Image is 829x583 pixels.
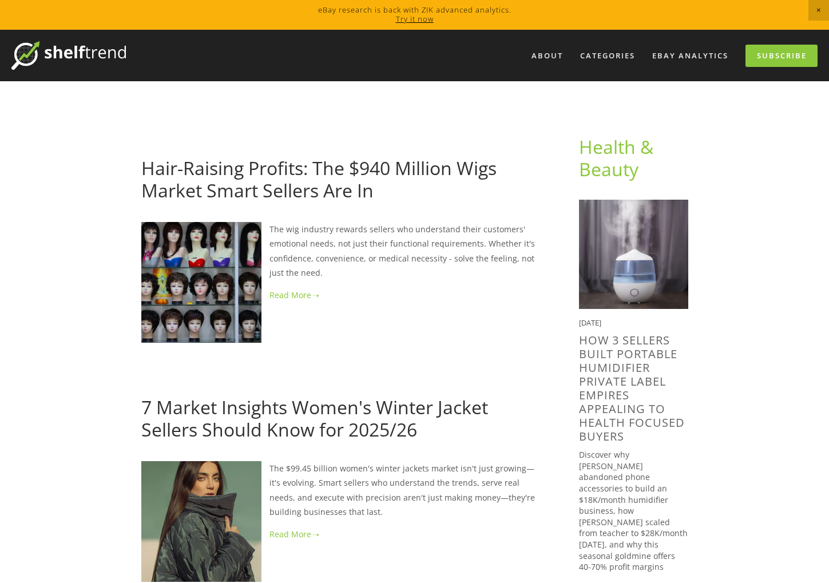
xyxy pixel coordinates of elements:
img: How 3 Sellers Built Portable Humidifier Private Label Empires Appealing To Health Focused Buyers [579,200,688,309]
img: Hair-Raising Profits: The $940 Million Wigs Market Smart Sellers Are In [141,222,261,342]
a: Hair-Raising Profits: The $940 Million Wigs Market Smart Sellers Are In [141,156,497,202]
a: 7 Market Insights Women's Winter Jacket Sellers Should Know for 2025/26 [141,395,488,441]
a: [DATE] [141,377,167,388]
img: 7 Market Insights Women's Winter Jacket Sellers Should Know for 2025/26 [141,461,261,581]
a: Health & Beauty [579,134,658,181]
a: About [524,46,570,65]
a: Subscribe [745,45,818,67]
a: How 3 Sellers Built Portable Humidifier Private Label Empires Appealing To Health Focused Buyers [579,332,685,444]
a: eBay Analytics [645,46,736,65]
div: Categories [573,46,642,65]
a: Try it now [396,14,434,24]
p: The $99.45 billion women's winter jackets market isn't just growing—it's evolving. Smart sellers ... [141,461,542,519]
p: Discover why [PERSON_NAME] abandoned phone accessories to build an $18K/month humidifier business... [579,449,688,573]
img: ShelfTrend [11,41,126,70]
a: [DATE] [141,138,167,149]
p: The wig industry rewards sellers who understand their customers' emotional needs, not just their ... [141,222,542,280]
time: [DATE] [579,318,601,328]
